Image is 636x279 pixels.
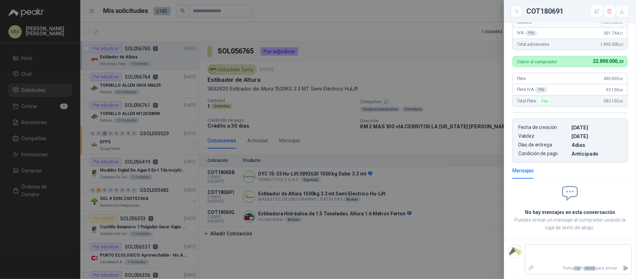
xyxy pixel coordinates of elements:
span: Flete [517,76,526,81]
button: Close [512,7,521,15]
div: 19 % [535,87,547,93]
span: Flete IVA [517,87,547,93]
div: COT180691 [526,6,628,17]
span: 490.000 [604,76,623,81]
div: Total adicionales [513,39,627,50]
button: Enviar [620,262,631,274]
span: ENTER [584,266,596,271]
div: Flex [538,97,551,105]
p: [DATE] [571,124,622,130]
div: Mensajes [512,167,534,174]
h2: No hay mensajes en esta conversación [512,208,628,216]
p: Condición de pago [518,151,569,157]
span: ,00 [619,77,623,81]
span: 301.764 [604,31,623,36]
span: ,71 [619,31,623,35]
p: Pulsa + para enviar [537,262,620,274]
label: Adjuntar archivos [525,262,537,274]
p: [DATE] [571,133,622,139]
p: 4 dias [571,142,622,148]
span: 1.890.000 [600,42,623,47]
span: 22.890.000 [593,58,623,64]
p: Validez [518,133,569,139]
span: 93.100 [606,87,623,92]
p: Días de entrega [518,142,569,148]
span: ,02 [619,43,623,46]
span: ,31 [619,20,623,24]
img: Company Logo [509,245,522,258]
div: 19 % [525,30,537,36]
span: 583.100 [604,99,623,103]
span: IVA [517,30,537,36]
p: Anticipado [571,151,622,157]
span: Total Flete [517,97,553,105]
span: Ctrl [574,266,581,271]
span: ,23 [617,59,623,64]
p: Puedes enviar un mensaje al comprador usando la caja de texto de abajo. [512,216,628,231]
span: ,00 [619,99,623,103]
span: ,00 [619,88,623,92]
p: Cobro al comprador [517,59,557,64]
p: Fecha de creación [518,124,569,130]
